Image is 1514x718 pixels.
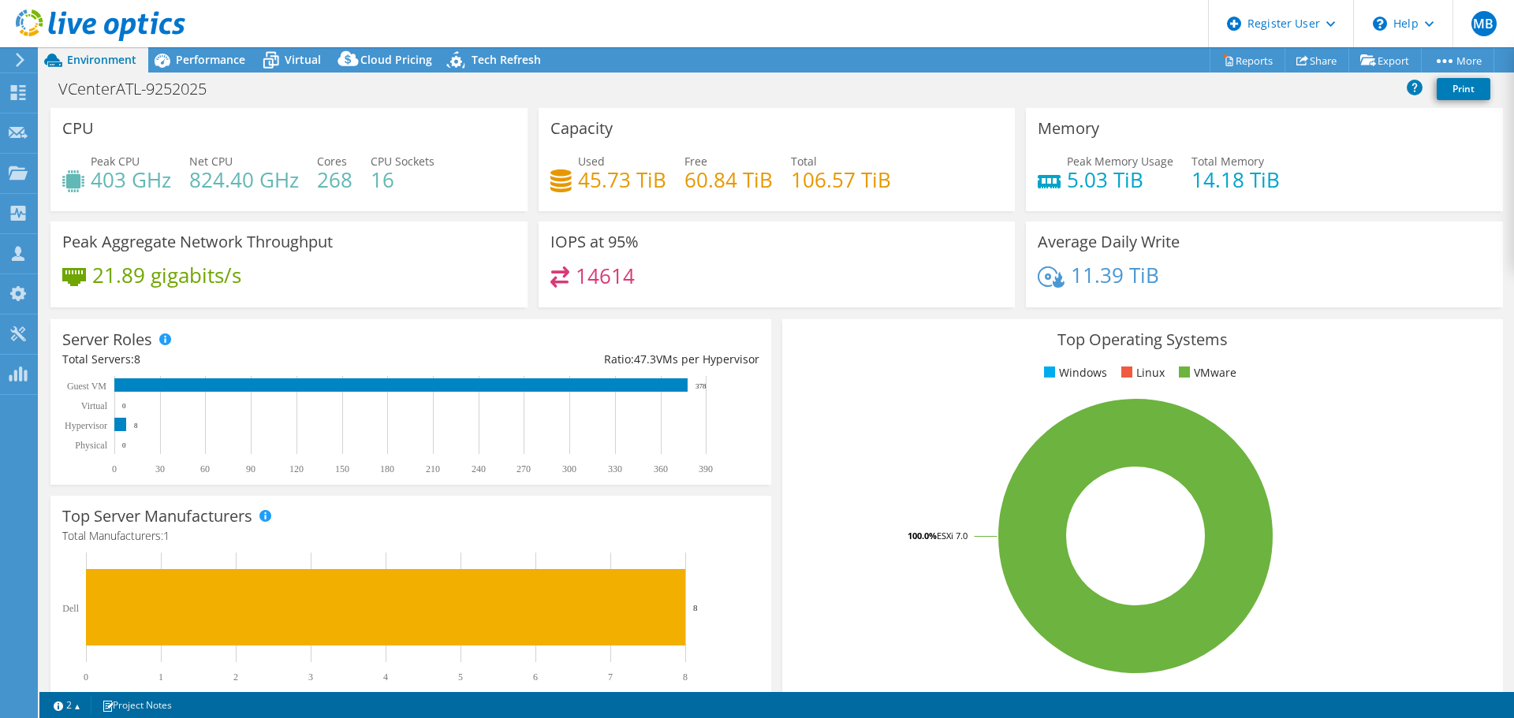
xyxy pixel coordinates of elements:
[458,671,463,683] text: 5
[634,352,656,366] span: 47.3
[1067,154,1173,169] span: Peak Memory Usage
[693,603,698,612] text: 8
[92,266,241,284] h4: 21.89 gigabits/s
[246,463,255,474] text: 90
[62,603,79,614] text: Dell
[1421,48,1494,73] a: More
[1471,11,1497,36] span: MB
[91,695,183,715] a: Project Notes
[317,154,347,169] span: Cores
[62,233,333,251] h3: Peak Aggregate Network Throughput
[360,52,432,67] span: Cloud Pricing
[91,171,171,188] h4: 403 GHz
[62,508,252,525] h3: Top Server Manufacturers
[134,352,140,366] span: 8
[684,171,773,188] h4: 60.84 TiB
[43,695,91,715] a: 2
[65,420,107,431] text: Hypervisor
[1038,233,1180,251] h3: Average Daily Write
[1348,48,1422,73] a: Export
[122,441,126,449] text: 0
[91,154,140,169] span: Peak CPU
[576,267,635,285] h4: 14614
[550,120,613,137] h3: Capacity
[1038,120,1099,137] h3: Memory
[684,154,707,169] span: Free
[472,463,486,474] text: 240
[112,463,117,474] text: 0
[1067,171,1173,188] h4: 5.03 TiB
[1040,364,1107,381] li: Windows
[1210,48,1285,73] a: Reports
[533,671,538,683] text: 6
[1191,171,1280,188] h4: 14.18 TiB
[81,400,108,411] text: Virtual
[317,171,352,188] h4: 268
[285,52,321,67] span: Virtual
[335,463,349,474] text: 150
[1175,364,1236,381] li: VMware
[67,381,106,392] text: Guest VM
[200,463,210,474] text: 60
[189,154,233,169] span: Net CPU
[472,52,541,67] span: Tech Refresh
[75,440,107,451] text: Physical
[937,530,968,541] tspan: ESXi 7.0
[383,671,388,683] text: 4
[683,671,688,683] text: 8
[158,671,163,683] text: 1
[380,463,394,474] text: 180
[233,671,238,683] text: 2
[289,463,304,474] text: 120
[308,671,313,683] text: 3
[122,402,126,410] text: 0
[426,463,440,474] text: 210
[51,80,231,98] h1: VCenterATL-9252025
[411,351,759,368] div: Ratio: VMs per Hypervisor
[791,154,817,169] span: Total
[176,52,245,67] span: Performance
[1285,48,1349,73] a: Share
[1071,266,1159,284] h4: 11.39 TiB
[550,233,639,251] h3: IOPS at 95%
[62,331,152,348] h3: Server Roles
[62,120,94,137] h3: CPU
[654,463,668,474] text: 360
[578,171,666,188] h4: 45.73 TiB
[62,527,759,545] h4: Total Manufacturers:
[794,331,1491,348] h3: Top Operating Systems
[791,171,891,188] h4: 106.57 TiB
[134,422,138,430] text: 8
[163,528,170,543] span: 1
[189,171,299,188] h4: 824.40 GHz
[908,530,937,541] tspan: 100.0%
[695,382,707,390] text: 378
[516,463,531,474] text: 270
[84,671,88,683] text: 0
[608,671,613,683] text: 7
[1191,154,1264,169] span: Total Memory
[578,154,605,169] span: Used
[608,463,622,474] text: 330
[562,463,576,474] text: 300
[1373,17,1387,31] svg: \n
[699,463,713,474] text: 390
[1437,78,1490,100] a: Print
[371,171,434,188] h4: 16
[371,154,434,169] span: CPU Sockets
[67,52,136,67] span: Environment
[155,463,165,474] text: 30
[62,351,411,368] div: Total Servers:
[1117,364,1165,381] li: Linux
